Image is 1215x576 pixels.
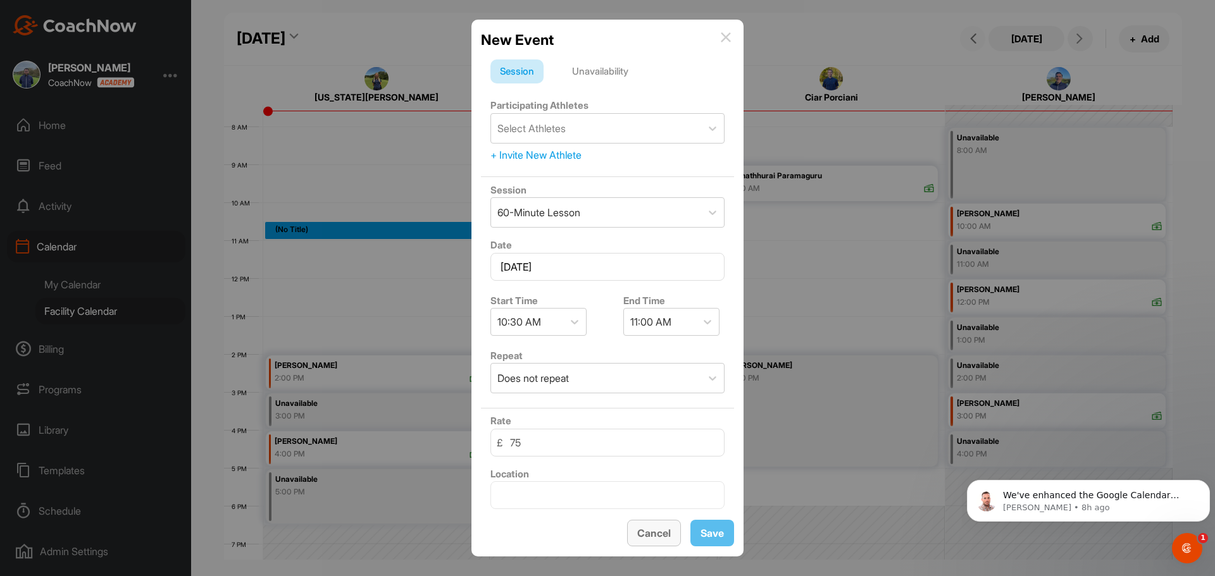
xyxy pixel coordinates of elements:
[563,59,638,83] div: Unavailability
[497,205,580,220] div: 60-Minute Lesson
[497,121,566,136] div: Select Athletes
[497,371,569,386] div: Does not repeat
[490,184,526,196] label: Session
[1198,533,1208,543] span: 1
[630,314,671,329] div: 11:00 AM
[490,415,511,427] label: Rate
[623,295,665,307] label: End Time
[497,435,502,450] span: £
[481,29,554,51] h2: New Event
[490,429,725,457] input: 0
[627,520,681,547] button: Cancel
[721,32,731,42] img: info
[490,99,589,111] label: Participating Athletes
[41,37,230,173] span: We've enhanced the Google Calendar integration for a more seamless experience. If you haven't lin...
[490,253,725,281] input: Select Date
[490,350,523,362] label: Repeat
[490,147,725,162] div: + Invite New Athlete
[690,520,734,547] button: Save
[490,239,512,251] label: Date
[962,453,1215,542] iframe: Intercom notifications message
[637,527,671,539] span: Cancel
[497,314,541,329] div: 10:30 AM
[490,468,529,480] label: Location
[490,59,544,83] div: Session
[490,295,538,307] label: Start Time
[701,527,724,539] span: Save
[1172,533,1202,563] iframe: Intercom live chat
[41,49,232,60] p: Message from Alex, sent 8h ago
